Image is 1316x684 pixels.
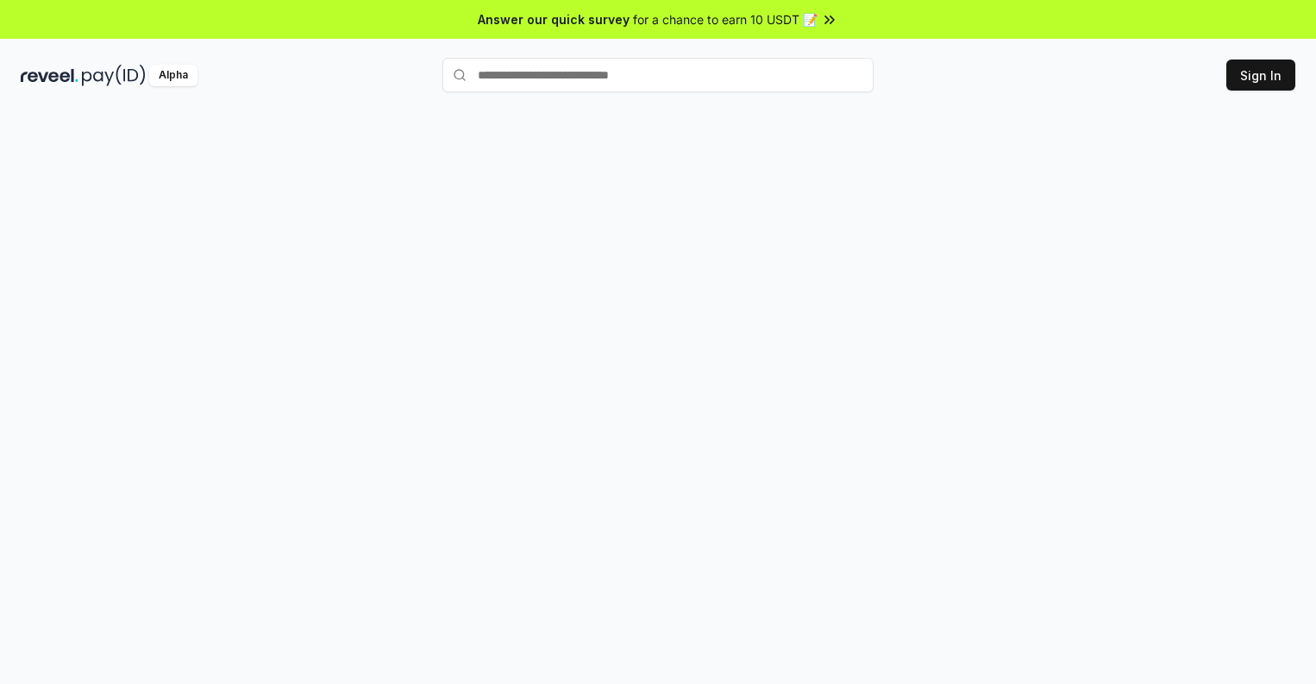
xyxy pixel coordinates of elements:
[149,65,197,86] div: Alpha
[82,65,146,86] img: pay_id
[478,10,630,28] span: Answer our quick survey
[633,10,818,28] span: for a chance to earn 10 USDT 📝
[1226,60,1295,91] button: Sign In
[21,65,78,86] img: reveel_dark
